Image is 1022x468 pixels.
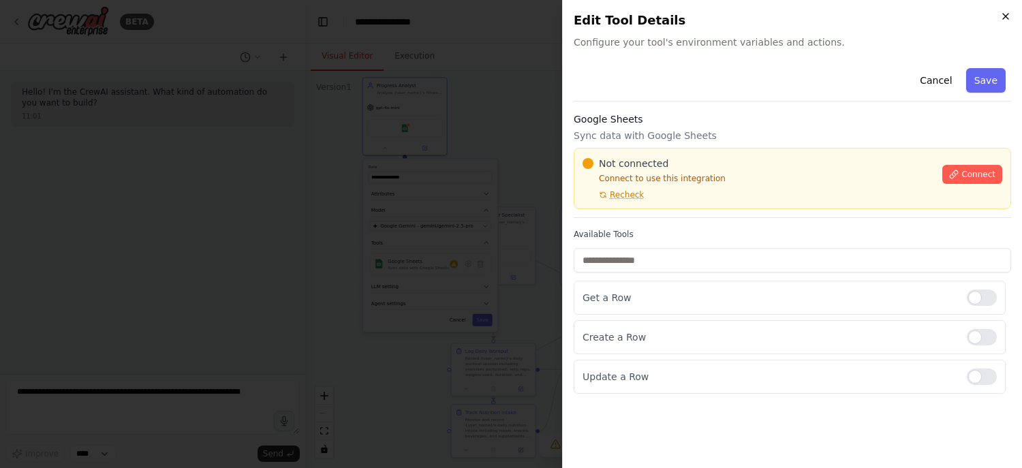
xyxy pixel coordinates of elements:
[574,11,1011,30] h2: Edit Tool Details
[583,330,956,344] p: Create a Row
[574,112,1011,126] h3: Google Sheets
[574,129,1011,142] p: Sync data with Google Sheets
[599,157,668,170] span: Not connected
[583,173,934,184] p: Connect to use this integration
[942,165,1002,184] button: Connect
[912,68,960,93] button: Cancel
[583,291,956,305] p: Get a Row
[966,68,1006,93] button: Save
[574,35,1011,49] span: Configure your tool's environment variables and actions.
[583,370,956,384] p: Update a Row
[961,169,995,180] span: Connect
[583,189,644,200] button: Recheck
[574,229,1011,240] label: Available Tools
[610,189,644,200] span: Recheck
